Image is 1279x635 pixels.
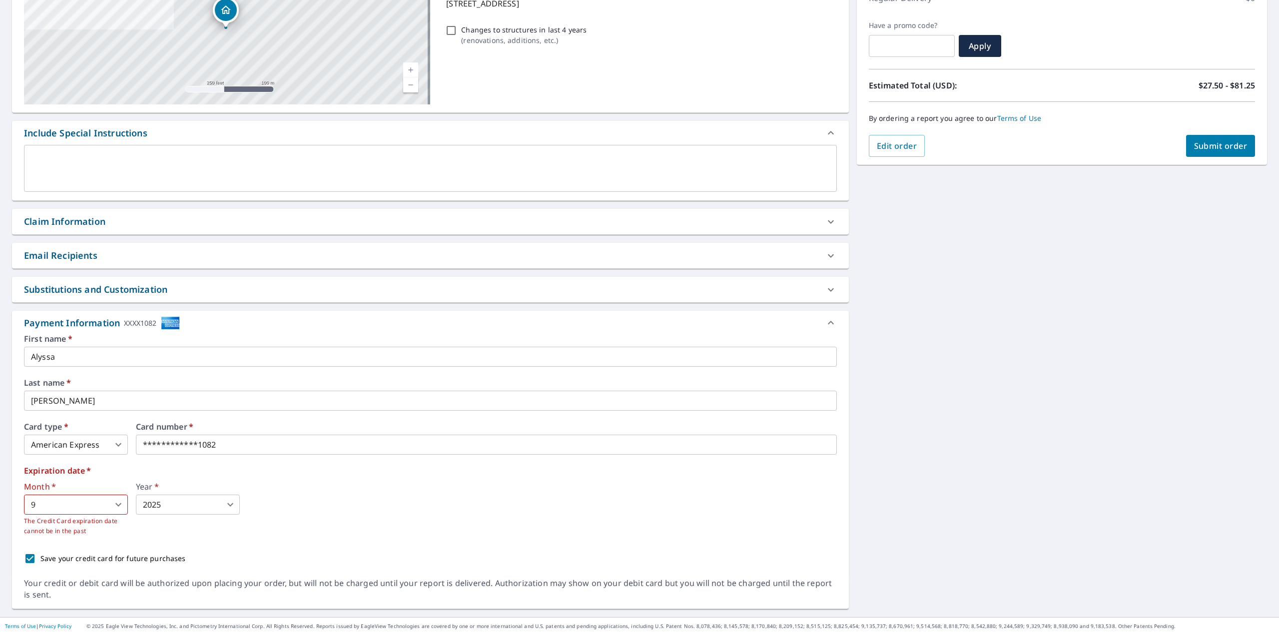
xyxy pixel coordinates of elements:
span: Edit order [877,140,917,151]
div: 2025 [136,495,240,515]
label: Have a promo code? [869,21,955,30]
div: 9 [24,495,128,515]
a: Terms of Use [5,623,36,630]
p: Changes to structures in last 4 years [461,24,587,35]
label: Expiration date [24,467,837,475]
label: Card number [136,423,837,431]
button: Submit order [1186,135,1256,157]
p: ( renovations, additions, etc. ) [461,35,587,45]
button: Apply [959,35,1001,57]
div: Claim Information [24,215,105,228]
p: Save your credit card for future purchases [40,553,186,564]
label: Year [136,483,240,491]
p: $27.50 - $81.25 [1199,79,1255,91]
p: The Credit Card expiration date cannot be in the past [24,516,128,536]
div: Substitutions and Customization [24,283,167,296]
div: XXXX1082 [124,316,156,330]
p: By ordering a report you agree to our [869,114,1255,123]
a: Privacy Policy [39,623,71,630]
div: Payment Information [24,316,180,330]
div: Substitutions and Customization [12,277,849,302]
div: Include Special Instructions [12,121,849,145]
span: Apply [967,40,993,51]
label: Month [24,483,128,491]
label: Card type [24,423,128,431]
label: Last name [24,379,837,387]
button: Edit order [869,135,925,157]
div: Your credit or debit card will be authorized upon placing your order, but will not be charged unt... [24,578,837,601]
div: Email Recipients [12,243,849,268]
a: Current Level 17, Zoom Out [403,77,418,92]
div: Email Recipients [24,249,97,262]
div: Include Special Instructions [24,126,147,140]
p: | [5,623,71,629]
a: Current Level 17, Zoom In [403,62,418,77]
label: First name [24,335,837,343]
a: Terms of Use [997,113,1042,123]
div: American Express [24,435,128,455]
p: © 2025 Eagle View Technologies, Inc. and Pictometry International Corp. All Rights Reserved. Repo... [86,623,1274,630]
span: Submit order [1194,140,1248,151]
div: Payment InformationXXXX1082cardImage [12,311,849,335]
img: cardImage [161,316,180,330]
div: Claim Information [12,209,849,234]
p: Estimated Total (USD): [869,79,1062,91]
